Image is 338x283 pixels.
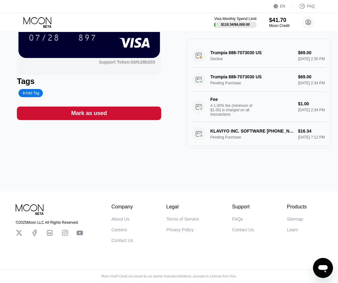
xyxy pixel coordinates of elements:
[24,30,64,45] div: 07/28
[210,103,257,117] div: A 1.00% fee (minimum of $1.00) is charged on all transactions
[111,217,130,222] div: About Us
[210,97,254,102] div: Fee
[111,227,127,232] div: Careers
[274,3,293,9] div: EN
[166,227,193,232] div: Privacy Policy
[96,275,242,278] div: Moon Visa® Cards are issued by our partner financial institutions, pursuant to a license from Visa.
[214,17,256,28] div: Visa Monthly Spend Limit$110.34/$4,000.00
[232,217,243,222] div: FAQs
[313,258,333,278] iframe: 启动消息传送窗口的按钮
[78,34,97,44] div: 897
[99,60,155,65] div: Support Token:bbfc28b203
[16,220,83,225] div: © 2025 Moon LLC All Rights Reserved
[111,238,133,243] div: Contact Us
[192,92,326,122] div: FeeA 1.00% fee (minimum of $1.00) is charged on all transactions$1.00[DATE] 2:34 PM
[99,60,155,65] div: Support Token: bbfc28b203
[221,23,250,26] div: $110.34 / $4,000.00
[166,217,199,222] div: Terms of Service
[287,217,303,222] div: Sitemap
[18,89,43,97] div: Add Tag
[166,204,199,210] div: Legal
[192,146,326,176] div: FeeA 1.00% fee (minimum of $1.00) is charged on all transactions$1.00[DATE] 7:12 PM
[287,227,298,232] div: Learn
[298,108,326,112] div: [DATE] 2:34 PM
[111,204,133,210] div: Company
[232,204,254,210] div: Support
[307,4,315,8] div: FAQ
[232,227,254,232] div: Contact Us
[280,4,285,8] div: EN
[293,3,315,9] div: FAQ
[17,107,161,120] div: Mark as used
[287,204,307,210] div: Products
[71,110,107,117] div: Mark as used
[17,77,161,86] div: Tags
[28,34,60,44] div: 07/28
[298,101,326,106] div: $1.00
[73,30,101,45] div: 897
[269,17,289,28] div: $41.70Moon Credit
[269,24,289,28] div: Moon Credit
[22,91,39,95] div: Add Tag
[269,17,289,24] div: $41.70
[214,17,256,21] div: Visa Monthly Spend Limit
